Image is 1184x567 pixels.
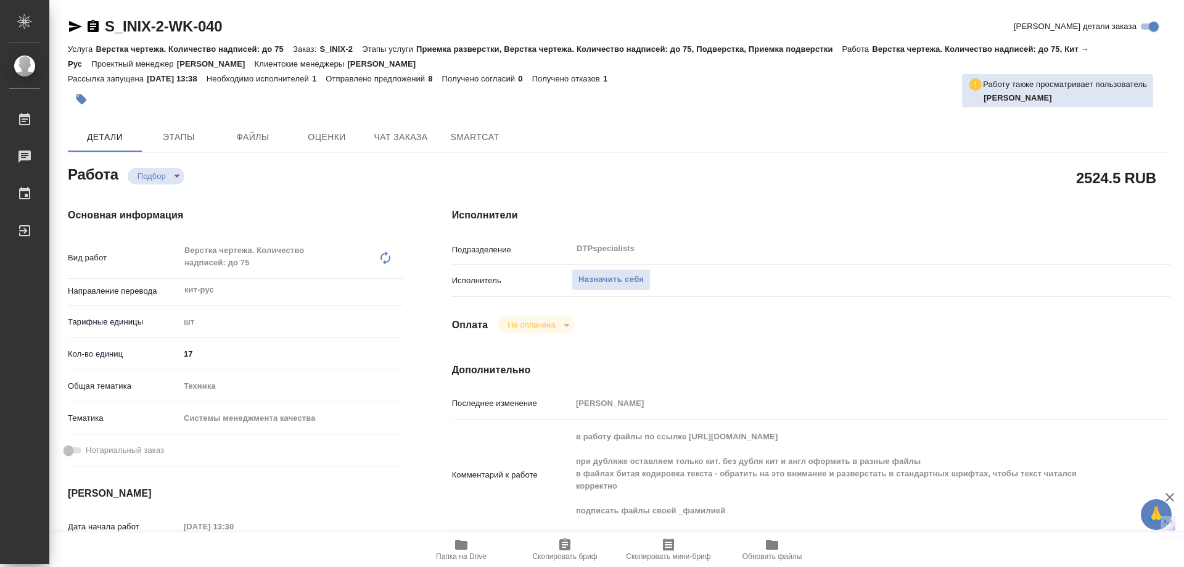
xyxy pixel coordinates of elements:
button: Добавить тэг [68,86,95,113]
div: Системы менеджмента качества [179,408,403,429]
span: Файлы [223,130,282,145]
p: [DATE] 13:38 [147,74,207,83]
span: Папка на Drive [436,552,487,561]
h4: Дополнительно [452,363,1170,378]
p: 1 [312,74,326,83]
p: Работа [842,44,873,54]
textarea: в работу файлы по ссылке [URL][DOMAIN_NAME] при дубляже оставляем только кит. без дубля кит и анг... [572,426,1111,521]
p: Исполнитель [452,275,572,287]
span: [PERSON_NAME] детали заказа [1014,20,1137,33]
button: Скопировать мини-бриф [617,532,720,567]
button: Не оплачена [504,320,559,330]
div: Подбор [128,168,184,184]
span: Обновить файлы [742,552,802,561]
button: Папка на Drive [409,532,513,567]
p: Заказ: [293,44,319,54]
button: Обновить файлы [720,532,824,567]
button: Скопировать ссылку для ЯМессенджера [68,19,83,34]
span: Нотариальный заказ [86,444,164,457]
button: Назначить себя [572,269,651,291]
h4: Исполнители [452,208,1170,223]
div: Техника [179,376,403,397]
p: Тематика [68,412,179,424]
button: Подбор [134,171,170,181]
input: ✎ Введи что-нибудь [179,345,403,363]
a: S_INIX-2-WK-040 [105,18,222,35]
span: 🙏 [1146,502,1167,528]
input: Пустое поле [179,518,287,536]
p: Комментарий к работе [452,469,572,481]
p: [PERSON_NAME] [177,59,255,68]
p: Отправлено предложений [326,74,428,83]
p: Вид работ [68,252,179,264]
span: Скопировать бриф [532,552,597,561]
span: Скопировать мини-бриф [626,552,710,561]
p: 0 [518,74,532,83]
p: Кол-во единиц [68,348,179,360]
p: Направление перевода [68,285,179,297]
p: [PERSON_NAME] [347,59,425,68]
h2: Работа [68,162,118,184]
span: Чат заказа [371,130,430,145]
span: SmartCat [445,130,504,145]
p: S_INIX-2 [319,44,362,54]
p: Верстка чертежа. Количество надписей: до 75 [96,44,293,54]
p: Получено согласий [442,74,519,83]
button: 🙏 [1141,499,1172,530]
h2: 2524.5 RUB [1076,167,1156,188]
p: 8 [428,74,442,83]
p: Рассылка запущена [68,74,147,83]
h4: Основная информация [68,208,403,223]
button: Скопировать ссылку [86,19,101,34]
p: Последнее изменение [452,397,572,410]
b: [PERSON_NAME] [984,93,1052,102]
p: 1 [603,74,617,83]
input: Пустое поле [572,394,1111,412]
p: Проектный менеджер [91,59,176,68]
p: Подразделение [452,244,572,256]
span: Оценки [297,130,356,145]
button: Скопировать бриф [513,532,617,567]
h4: [PERSON_NAME] [68,486,403,501]
div: Подбор [498,317,573,333]
h4: Оплата [452,318,488,333]
p: Общая тематика [68,380,179,392]
p: Тарифные единицы [68,316,179,328]
span: Детали [75,130,134,145]
p: Дата начала работ [68,521,179,533]
p: Заборова Александра [984,92,1147,104]
p: Услуга [68,44,96,54]
p: Необходимо исполнителей [207,74,312,83]
p: Этапы услуги [362,44,416,54]
div: шт [179,312,403,333]
span: Этапы [149,130,208,145]
p: Приемка разверстки, Верстка чертежа. Количество надписей: до 75, Подверстка, Приемка подверстки [416,44,842,54]
span: Назначить себя [578,273,644,287]
p: Получено отказов [532,74,603,83]
p: Клиентские менеджеры [255,59,348,68]
p: Работу также просматривает пользователь [983,78,1147,91]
